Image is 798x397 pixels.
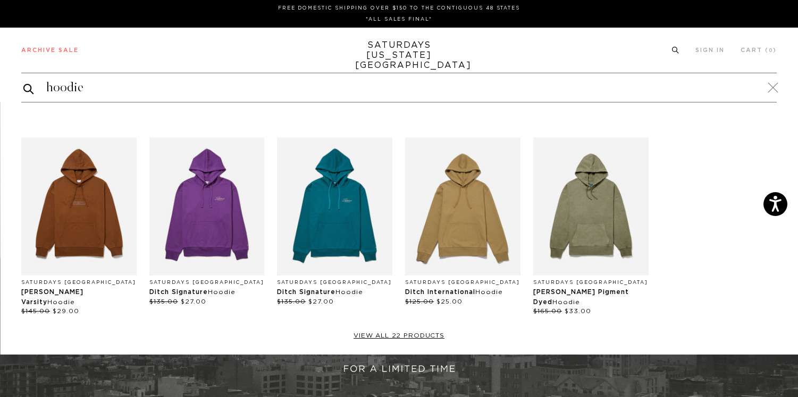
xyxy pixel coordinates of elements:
a: SATURDAYS[US_STATE][GEOGRAPHIC_DATA] [355,40,443,71]
b: Hoodie [47,299,75,305]
li: Products [21,137,777,316]
img: 06126260_200x.jpg [277,137,392,275]
p: *ALL SALES FINAL* [26,15,772,23]
div: [PERSON_NAME] Varsity [21,287,137,307]
input: Search for... [21,79,777,96]
div: Saturdays [GEOGRAPHIC_DATA] [533,280,649,286]
div: Ditch Signature [149,287,265,297]
div: [PERSON_NAME] Pigment Dyed [533,287,649,307]
li: Products: Ditch International Hoodie [399,137,527,316]
s: $165.00 [533,308,562,314]
img: BBM64270_c37_200x.jpg [533,137,649,275]
a: Archive Sale [21,47,79,53]
span: $29.00 [53,308,79,314]
a: View all 22 products [21,332,777,340]
div: Ditch International [405,287,520,297]
span: $33.00 [565,308,591,314]
li: View All [21,332,777,340]
span: $25.00 [436,298,463,305]
img: 06126253_b364362d-fcd5-46f1-ac1e-5afa342385c0_200x.jpg [149,137,265,275]
li: Products: Warren Varsity Hoodie [15,137,143,316]
s: $135.00 [149,298,178,305]
li: Products: Ditch Signature Hoodie [271,137,399,316]
b: Hoodie [208,289,236,295]
p: FREE DOMESTIC SHIPPING OVER $150 TO THE CONTIGUOUS 48 STATES [26,4,772,12]
a: Sign In [695,47,725,53]
span: $27.00 [308,298,334,305]
div: Ditch Signature [277,287,392,297]
img: BBM64360_c25_200x.jpg [405,137,520,275]
b: Hoodie [552,299,580,305]
small: 0 [769,48,773,53]
s: $135.00 [277,298,306,305]
img: 1722897_200x.jpg [21,137,137,275]
li: Products: Warren Pigment Dyed Hoodie [527,137,655,316]
div: Saturdays [GEOGRAPHIC_DATA] [149,280,265,286]
li: Products: Ditch Signature Hoodie [143,137,271,316]
b: Hoodie [335,289,363,295]
div: Saturdays [GEOGRAPHIC_DATA] [21,280,137,286]
b: Hoodie [475,289,503,295]
s: $125.00 [405,298,434,305]
div: Saturdays [GEOGRAPHIC_DATA] [277,280,392,286]
a: Cart (0) [741,47,777,53]
div: Saturdays [GEOGRAPHIC_DATA] [405,280,520,286]
s: $145.00 [21,308,50,314]
span: $27.00 [181,298,206,305]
